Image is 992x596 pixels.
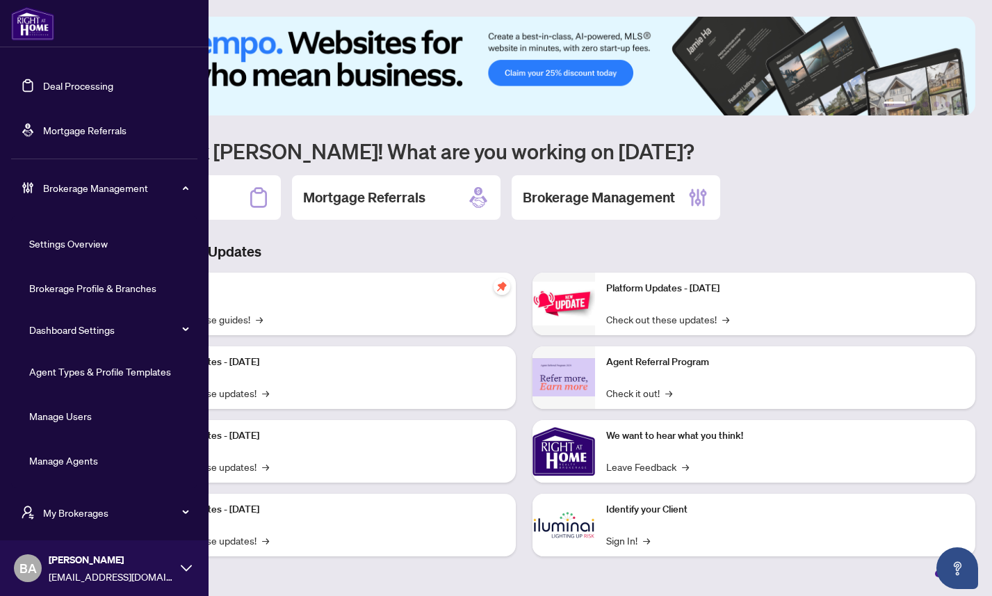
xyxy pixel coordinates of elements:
[606,385,672,401] a: Check it out!→
[29,237,108,250] a: Settings Overview
[72,242,975,261] h3: Brokerage & Industry Updates
[262,459,269,474] span: →
[722,312,729,327] span: →
[532,420,595,483] img: We want to hear what you think!
[956,102,961,107] button: 6
[532,358,595,396] img: Agent Referral Program
[72,17,975,115] img: Slide 0
[936,547,978,589] button: Open asap
[606,281,965,296] p: Platform Updates - [DATE]
[29,454,98,467] a: Manage Agents
[682,459,689,474] span: →
[606,502,965,517] p: Identify your Client
[29,282,156,294] a: Brokerage Profile & Branches
[146,281,505,296] p: Self-Help
[922,102,928,107] button: 3
[606,312,729,327] a: Check out these updates!→
[43,79,113,92] a: Deal Processing
[532,282,595,325] img: Platform Updates - June 23, 2025
[49,552,174,567] span: [PERSON_NAME]
[262,533,269,548] span: →
[21,506,35,520] span: user-switch
[884,102,906,107] button: 1
[523,188,675,207] h2: Brokerage Management
[29,323,115,336] a: Dashboard Settings
[303,188,425,207] h2: Mortgage Referrals
[146,428,505,444] p: Platform Updates - [DATE]
[532,494,595,556] img: Identify your Client
[911,102,917,107] button: 2
[934,102,939,107] button: 4
[19,558,37,578] span: BA
[606,428,965,444] p: We want to hear what you think!
[11,7,54,40] img: logo
[606,533,650,548] a: Sign In!→
[256,312,263,327] span: →
[43,505,188,520] span: My Brokerages
[29,410,92,422] a: Manage Users
[494,278,510,295] span: pushpin
[665,385,672,401] span: →
[43,124,127,136] a: Mortgage Referrals
[29,365,171,378] a: Agent Types & Profile Templates
[606,355,965,370] p: Agent Referral Program
[945,102,950,107] button: 5
[72,138,975,164] h1: Welcome back [PERSON_NAME]! What are you working on [DATE]?
[43,180,188,195] span: Brokerage Management
[606,459,689,474] a: Leave Feedback→
[146,502,505,517] p: Platform Updates - [DATE]
[49,569,174,584] span: [EMAIL_ADDRESS][DOMAIN_NAME]
[643,533,650,548] span: →
[262,385,269,401] span: →
[146,355,505,370] p: Platform Updates - [DATE]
